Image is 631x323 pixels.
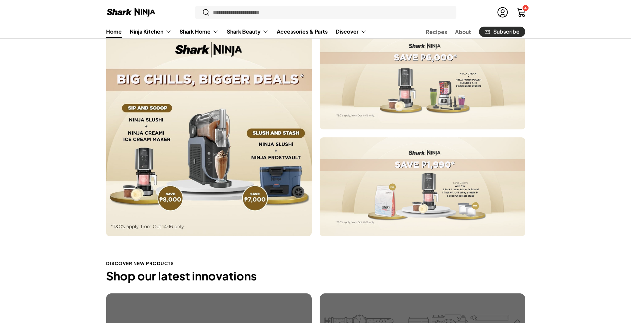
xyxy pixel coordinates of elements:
[455,25,471,38] a: About
[277,25,328,38] a: Accessories & Parts
[106,25,367,38] nav: Primary
[106,268,257,283] span: Shop our latest innovations
[426,25,447,38] a: Recipes
[410,25,525,38] nav: Secondary
[106,6,156,19] img: Shark Ninja Philippines
[106,25,122,38] a: Home
[332,25,371,38] summary: Discover
[106,260,174,267] span: DISCOVER NEW PRODUCTS
[524,6,527,11] span: 4
[126,25,176,38] summary: Ninja Kitchen
[176,25,223,38] summary: Shark Home
[223,25,273,38] summary: Shark Beauty
[493,29,520,35] span: Subscribe
[479,27,525,37] a: Subscribe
